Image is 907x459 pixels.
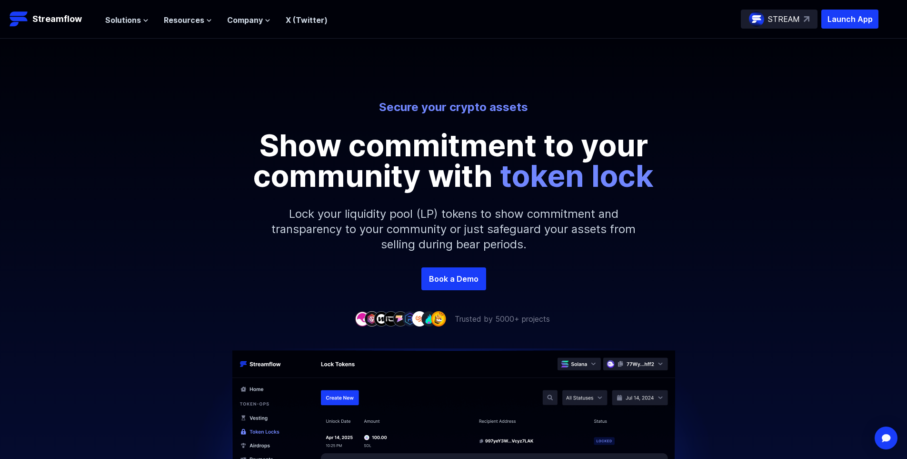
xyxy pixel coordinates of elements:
[804,16,809,22] img: top-right-arrow.svg
[500,157,654,194] span: token lock
[421,311,437,326] img: company-8
[821,10,878,29] button: Launch App
[374,311,389,326] img: company-3
[431,311,446,326] img: company-9
[412,311,427,326] img: company-7
[10,10,96,29] a: Streamflow
[239,130,668,191] p: Show commitment to your community with
[393,311,408,326] img: company-5
[364,311,379,326] img: company-2
[227,14,270,26] button: Company
[164,14,212,26] button: Resources
[768,13,800,25] p: STREAM
[286,15,328,25] a: X (Twitter)
[105,14,141,26] span: Solutions
[32,12,82,26] p: Streamflow
[875,427,897,449] div: Open Intercom Messenger
[383,311,399,326] img: company-4
[190,100,718,115] p: Secure your crypto assets
[249,191,658,267] p: Lock your liquidity pool (LP) tokens to show commitment and transparency to your community or jus...
[455,313,550,325] p: Trusted by 5000+ projects
[164,14,204,26] span: Resources
[741,10,817,29] a: STREAM
[355,311,370,326] img: company-1
[749,11,764,27] img: streamflow-logo-circle.png
[402,311,418,326] img: company-6
[105,14,149,26] button: Solutions
[227,14,263,26] span: Company
[10,10,29,29] img: Streamflow Logo
[421,267,486,290] a: Book a Demo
